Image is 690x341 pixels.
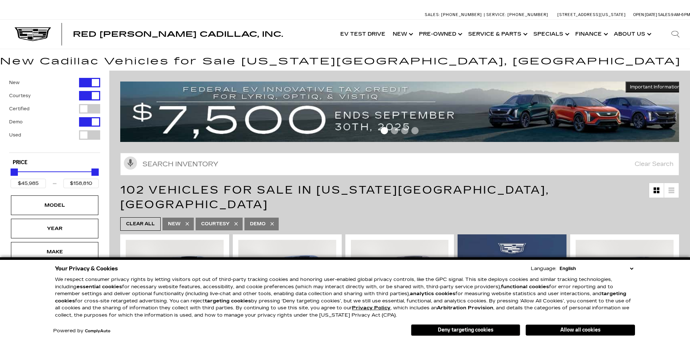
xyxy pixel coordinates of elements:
div: Powered by [53,329,110,333]
span: 9 AM-6 PM [671,12,690,17]
span: Clear All [126,219,155,229]
img: 2024 Cadillac CT4 Sport [126,240,224,313]
span: Go to slide 1 [381,127,388,134]
select: Language Select [558,265,635,272]
a: Finance [572,20,610,49]
label: Used [9,131,21,139]
label: New [9,79,20,86]
strong: analytics cookies [410,291,455,297]
a: EV Test Drive [337,20,389,49]
span: Your Privacy & Cookies [55,263,118,274]
svg: Click to toggle on voice search [124,156,137,170]
span: Sales: [425,12,440,17]
a: Red [PERSON_NAME] Cadillac, Inc. [73,31,283,38]
p: We respect consumer privacy rights by letting visitors opt out of third-party tracking cookies an... [55,276,635,319]
a: Specials [530,20,572,49]
button: Important Information [626,82,685,92]
span: Go to slide 3 [401,127,408,134]
span: Service: [486,12,506,17]
img: 2024 Cadillac CT4 Sport [238,240,336,313]
a: Pre-Owned [415,20,464,49]
input: Maximum [63,179,99,188]
h5: Price [13,159,97,166]
a: Sales: [PHONE_NUMBER] [425,13,484,17]
div: Minimum Price [11,168,18,176]
img: 2024 Cadillac CT5 Sport [576,240,674,313]
span: Courtesy [201,219,230,229]
div: Price [11,166,99,188]
input: Minimum [11,179,46,188]
span: Open [DATE] [633,12,657,17]
span: Sales: [658,12,671,17]
input: Search Inventory [120,153,679,175]
span: New [168,219,181,229]
strong: essential cookies [77,284,122,290]
a: Privacy Policy [352,305,391,311]
div: Language: [531,266,556,271]
div: Filter by Vehicle Type [9,78,100,152]
span: Go to slide 4 [411,127,419,134]
span: 102 Vehicles for Sale in [US_STATE][GEOGRAPHIC_DATA], [GEOGRAPHIC_DATA] [120,183,549,211]
strong: targeting cookies [205,298,251,304]
button: Deny targeting cookies [411,324,520,336]
label: Certified [9,105,30,112]
a: [STREET_ADDRESS][US_STATE] [557,12,626,17]
strong: targeting cookies [55,291,626,304]
div: ModelModel [11,195,98,215]
a: ComplyAuto [85,329,110,333]
div: Maximum Price [91,168,99,176]
button: Allow all cookies [526,325,635,336]
label: Demo [9,118,23,126]
label: Courtesy [9,92,31,99]
span: [PHONE_NUMBER] [507,12,548,17]
a: Service & Parts [464,20,530,49]
div: Make [36,248,73,256]
div: Year [36,225,73,233]
a: New [389,20,415,49]
img: vrp-tax-ending-august-version [120,82,685,142]
span: Go to slide 2 [391,127,398,134]
span: Important Information [630,84,680,90]
div: MakeMake [11,242,98,262]
strong: functional cookies [501,284,549,290]
strong: Arbitration Provision [437,305,493,311]
img: Cadillac Dark Logo with Cadillac White Text [15,27,51,41]
a: About Us [610,20,654,49]
div: Model [36,201,73,209]
a: Service: [PHONE_NUMBER] [484,13,550,17]
span: [PHONE_NUMBER] [441,12,482,17]
span: Red [PERSON_NAME] Cadillac, Inc. [73,30,283,39]
div: YearYear [11,219,98,238]
span: Demo [250,219,266,229]
img: 2025 Cadillac CT4 Sport [351,240,449,313]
